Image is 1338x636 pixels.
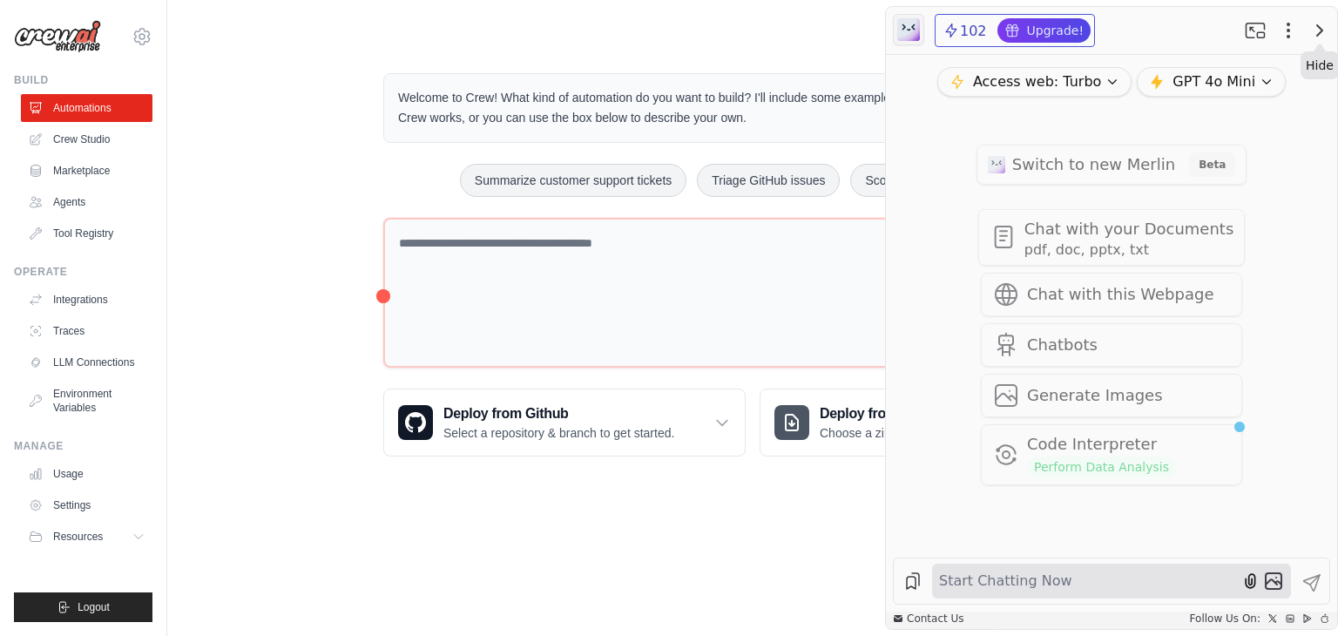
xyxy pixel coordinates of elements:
a: Marketplace [21,157,152,185]
a: Traces [21,317,152,345]
p: Select a repository & branch to get started. [443,424,674,442]
a: Agents [21,188,152,216]
a: Usage [21,460,152,488]
img: Logo [14,20,101,53]
button: Score inbound leads [850,164,991,197]
div: Operate [14,265,152,279]
h3: Deploy from zip file [820,403,967,424]
a: Crew Studio [21,125,152,153]
button: Logout [14,592,152,622]
a: Integrations [21,286,152,314]
button: Resources [21,523,152,551]
p: Welcome to Crew! What kind of automation do you want to build? I'll include some examples if you'... [398,88,1107,128]
a: Automations [21,94,152,122]
button: Summarize customer support tickets [460,164,686,197]
a: Environment Variables [21,380,152,422]
a: LLM Connections [21,348,152,376]
div: Build [14,73,152,87]
a: Tool Registry [21,220,152,247]
a: Settings [21,491,152,519]
div: Manage [14,439,152,453]
p: Choose a zip file to upload. [820,424,967,442]
button: Triage GitHub issues [697,164,840,197]
h3: Deploy from Github [443,403,674,424]
span: Resources [53,530,103,544]
span: Logout [78,600,110,614]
